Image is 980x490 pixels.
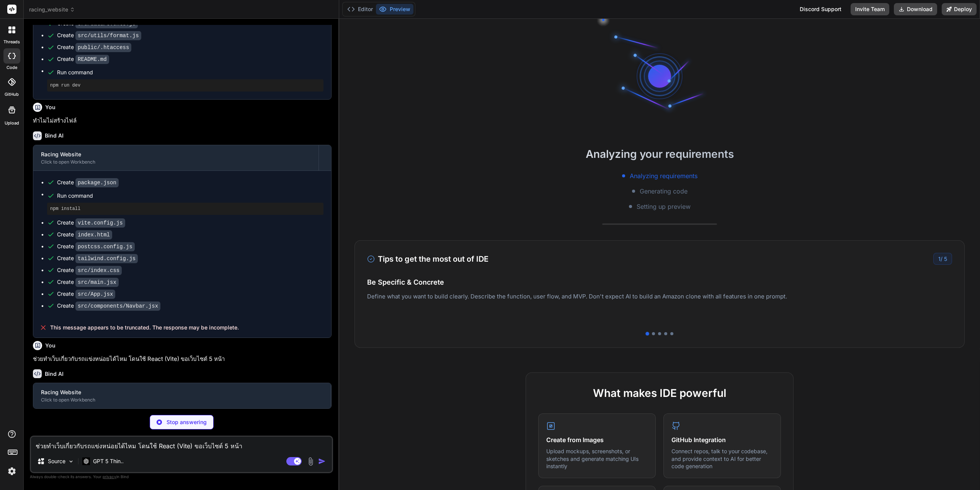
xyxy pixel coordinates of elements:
h6: You [45,103,56,111]
pre: npm install [50,206,320,212]
h4: Create from Images [546,435,648,444]
div: Create [57,219,125,227]
span: Generating code [640,187,688,196]
p: GPT 5 Thin.. [93,457,124,465]
label: GitHub [5,91,19,98]
div: Racing Website [41,388,323,396]
div: / [933,253,952,265]
code: src/main.jsx [75,278,119,287]
img: icon [318,457,326,465]
h6: You [45,342,56,349]
div: Create [57,243,135,251]
button: Racing WebsiteClick to open Workbench [33,145,318,170]
code: src/index.css [75,266,122,275]
span: Analyzing requirements [630,171,697,180]
code: index.html [75,230,112,239]
div: Create [57,43,131,51]
img: settings [5,465,18,478]
div: Create [57,179,119,187]
p: Always double-check its answers. Your in Bind [30,473,333,480]
div: Create [57,20,138,28]
button: Invite Team [851,3,889,15]
div: Create [57,231,112,239]
span: Run command [57,69,323,76]
span: This message appears to be truncated. The response may be incomplete. [50,324,239,331]
label: code [7,64,17,71]
button: Editor [344,4,376,15]
button: Deploy [942,3,977,15]
code: src/App.jsx [75,290,115,299]
button: Racing WebsiteClick to open Workbench [33,383,331,408]
code: src/components/Navbar.jsx [75,302,160,311]
div: Click to open Workbench [41,397,323,403]
img: Pick Models [68,458,74,465]
span: privacy [103,474,116,479]
button: Preview [376,4,413,15]
code: package.json [75,178,119,187]
h6: Bind AI [45,370,64,378]
h3: Tips to get the most out of IDE [367,253,488,265]
code: vite.config.js [75,218,125,228]
div: Create [57,254,138,262]
span: racing_website [29,6,75,13]
h6: Bind AI [45,132,64,139]
code: postcss.config.js [75,242,135,251]
code: src/utils/format.js [75,31,141,40]
img: attachment [306,457,315,466]
h4: GitHub Integration [671,435,773,444]
code: README.md [75,55,109,64]
label: threads [3,39,20,45]
div: Create [57,290,115,298]
span: Setting up preview [637,202,691,211]
div: Create [57,266,122,274]
span: 5 [944,256,947,262]
h4: Be Specific & Concrete [367,277,952,287]
code: public/.htaccess [75,43,131,52]
p: Connect repos, talk to your codebase, and provide context to AI for better code generation [671,447,773,470]
p: ช่วยทำเว็บเกี่ยวกับรถแข่งหน่อยได้ไหม โดนใช้ React (Vite) ขอเว็บไซต์ 5 หน้า [33,355,332,364]
p: Upload mockups, screenshots, or sketches and generate matching UIs instantly [546,447,648,470]
div: Create [57,302,160,310]
img: GPT 5 Thinking High [82,457,90,465]
p: Source [48,457,65,465]
h2: What makes IDE powerful [538,385,781,401]
pre: npm run dev [50,82,320,88]
span: 1 [938,256,941,262]
p: ทำไมไม่สร้างไฟล์ [33,116,332,125]
div: Discord Support [795,3,846,15]
div: Click to open Workbench [41,159,311,165]
div: Create [57,278,119,286]
label: Upload [5,120,19,126]
span: Run command [57,192,323,200]
code: tailwind.config.js [75,254,138,263]
div: Create [57,31,141,39]
div: Racing Website [41,151,311,158]
h2: Analyzing your requirements [339,146,980,162]
div: Create [57,55,109,63]
p: Stop answering [167,418,207,426]
button: Download [894,3,937,15]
